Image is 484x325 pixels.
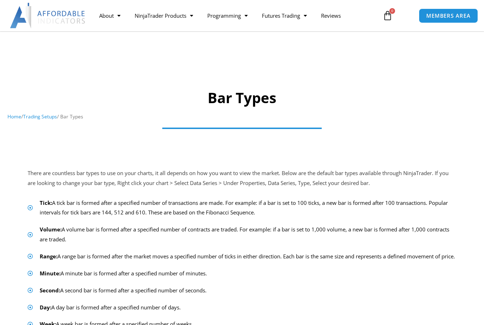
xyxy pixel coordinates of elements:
h1: Bar Types [7,88,477,108]
a: NinjaTrader Products [128,7,200,24]
span: A second bar is formed after a specified number of seconds. [38,286,207,296]
p: There are countless bar types to use on your charts, it all depends on how you want to view the m... [28,168,456,188]
span: MEMBERS AREA [426,13,471,18]
a: Reviews [314,7,348,24]
img: LogoAI | Affordable Indicators – NinjaTrader [10,3,86,28]
span: A day bar is formed after a specified number of days. [38,303,181,313]
b: Minute: [40,270,61,277]
span: A range bar is formed after the market moves a specified number of ticks in either direction. Eac... [38,252,455,262]
b: Second: [40,287,60,294]
nav: Menu [92,7,378,24]
b: Range: [40,253,57,260]
span: A minute bar is formed after a specified number of minutes. [38,269,207,279]
b: Day: [40,304,51,311]
a: Programming [200,7,255,24]
a: Futures Trading [255,7,314,24]
a: 0 [372,5,403,26]
span: A volume bar is formed after a specified number of contracts are traded. For example: if a bar is... [38,225,456,245]
nav: Breadcrumb [7,112,477,121]
b: Volume: [40,226,62,233]
a: About [92,7,128,24]
a: Home [7,113,21,120]
span: 0 [389,8,395,14]
a: Trading Setups [23,113,57,120]
b: Tick: [40,199,52,206]
a: MEMBERS AREA [419,9,478,23]
span: A tick bar is formed after a specified number of transactions are made. For example: if a bar is ... [38,198,456,218]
